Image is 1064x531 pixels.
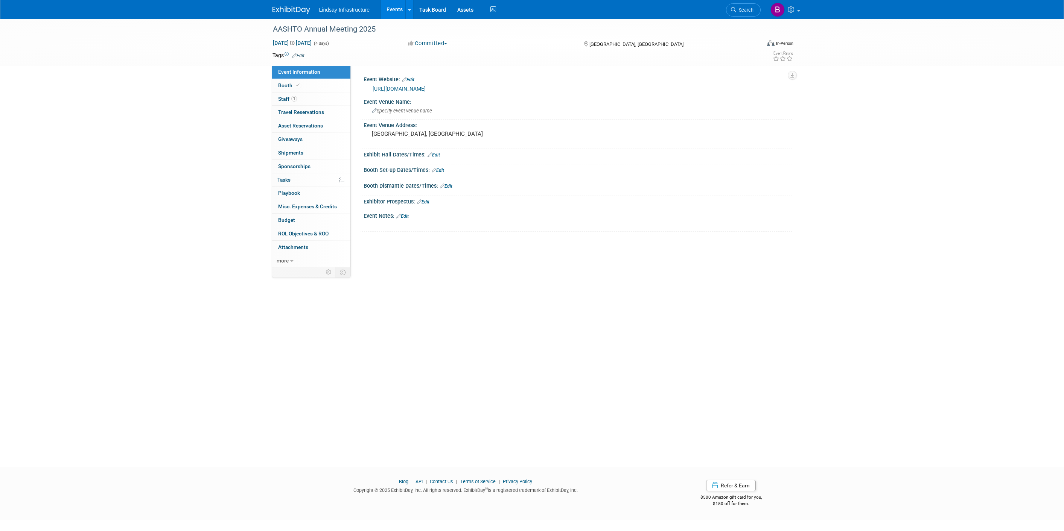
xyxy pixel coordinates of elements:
[289,40,296,46] span: to
[364,210,792,220] div: Event Notes:
[364,180,792,190] div: Booth Dismantle Dates/Times:
[296,83,300,87] i: Booth reservation complete
[272,485,659,494] div: Copyright © 2025 ExhibitDay, Inc. All rights reserved. ExhibitDay is a registered trademark of Ex...
[277,177,291,183] span: Tasks
[278,123,323,129] span: Asset Reservations
[776,41,793,46] div: In-Person
[430,479,453,484] a: Contact Us
[416,479,423,484] a: API
[278,231,329,237] span: ROI, Objectives & ROO
[424,479,429,484] span: |
[736,7,753,13] span: Search
[292,53,304,58] a: Edit
[372,108,432,114] span: Specify event venue name
[272,106,350,119] a: Travel Reservations
[485,487,488,491] sup: ®
[373,86,426,92] a: [URL][DOMAIN_NAME]
[313,41,329,46] span: (4 days)
[272,227,350,240] a: ROI, Objectives & ROO
[272,160,350,173] a: Sponsorships
[272,65,350,79] a: Event Information
[278,82,301,88] span: Booth
[272,93,350,106] a: Staff1
[396,214,409,219] a: Edit
[322,267,335,277] td: Personalize Event Tab Strip
[278,217,295,223] span: Budget
[272,241,350,254] a: Attachments
[278,96,297,102] span: Staff
[767,40,775,46] img: Format-Inperson.png
[440,184,452,189] a: Edit
[364,149,792,159] div: Exhibit Hall Dates/Times:
[428,152,440,158] a: Edit
[726,3,761,17] a: Search
[503,479,532,484] a: Privacy Policy
[278,69,320,75] span: Event Information
[278,244,308,250] span: Attachments
[272,52,304,59] td: Tags
[432,168,444,173] a: Edit
[272,173,350,187] a: Tasks
[319,7,370,13] span: Lindsay Infrastructure
[454,479,459,484] span: |
[364,96,792,106] div: Event Venue Name:
[278,203,337,209] span: Misc. Expenses & Credits
[670,489,792,507] div: $500 Amazon gift card for you,
[770,3,785,17] img: Brittany Russell
[497,479,502,484] span: |
[409,479,414,484] span: |
[364,120,792,129] div: Event Venue Address:
[272,39,312,46] span: [DATE] [DATE]
[405,39,450,47] button: Committed
[272,79,350,92] a: Booth
[272,146,350,159] a: Shipments
[272,214,350,227] a: Budget
[589,41,683,47] span: [GEOGRAPHIC_DATA], [GEOGRAPHIC_DATA]
[773,52,793,55] div: Event Rating
[291,96,297,102] span: 1
[364,74,792,83] div: Event Website:
[278,109,324,115] span: Travel Reservations
[399,479,408,484] a: Blog
[460,479,496,484] a: Terms of Service
[278,150,303,156] span: Shipments
[278,163,311,169] span: Sponsorships
[272,119,350,132] a: Asset Reservations
[278,136,303,142] span: Giveaways
[270,23,749,36] div: AASHTO Annual Meeting 2025
[272,133,350,146] a: Giveaways
[716,39,794,50] div: Event Format
[372,130,534,137] pre: [GEOGRAPHIC_DATA], [GEOGRAPHIC_DATA]
[706,480,756,491] a: Refer & Earn
[272,254,350,267] a: more
[277,258,289,264] span: more
[272,6,310,14] img: ExhibitDay
[402,77,414,82] a: Edit
[364,196,792,206] div: Exhibitor Prospectus:
[670,501,792,507] div: $150 off for them.
[364,164,792,174] div: Booth Set-up Dates/Times:
[278,190,300,196] span: Playbook
[335,267,350,277] td: Toggle Event Tabs
[272,200,350,213] a: Misc. Expenses & Credits
[417,199,429,205] a: Edit
[272,187,350,200] a: Playbook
